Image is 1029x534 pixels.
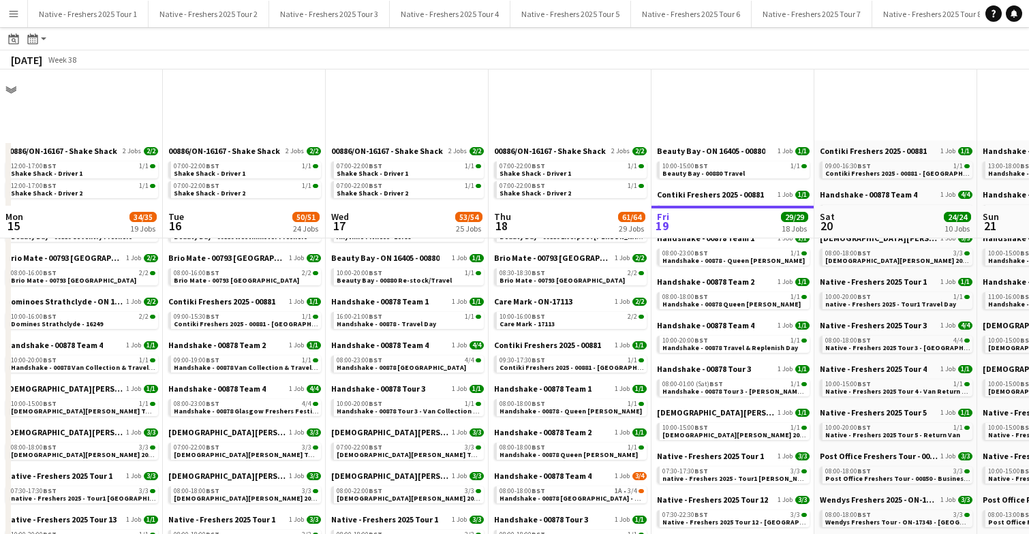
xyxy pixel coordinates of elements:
[662,337,708,344] span: 10:00-20:00
[5,146,158,156] a: 00886/ON-16167 - Shake Shack2 Jobs2/2
[795,365,810,373] span: 1/1
[500,169,571,178] span: Shake Shack - Driver 1
[11,163,57,170] span: 12:00-17:00
[43,181,57,190] span: BST
[5,253,158,296] div: Brio Mate - 00793 [GEOGRAPHIC_DATA]1 Job2/208:00-16:00BST2/2Brio Mate - 00793 [GEOGRAPHIC_DATA]
[452,298,467,306] span: 1 Job
[820,364,972,374] a: Native - Freshers 2025 Tour 41 Job1/1
[500,268,644,284] a: 08:30-18:30BST2/2Brio Mate - 00793 [GEOGRAPHIC_DATA]
[958,321,972,330] span: 4/4
[337,163,382,170] span: 07:00-22:00
[331,296,484,307] a: Handshake - 00878 Team 11 Job1/1
[470,254,484,262] span: 1/1
[820,146,972,189] div: Contiki Freshers 2025 - 008811 Job1/109:00-16:30BST1/1Contiki Freshers 2025 - 00881 - [GEOGRAPHIC...
[500,183,545,189] span: 07:00-22:00
[286,147,304,155] span: 2 Jobs
[11,189,82,198] span: Shake Shack - Driver 2
[510,1,631,27] button: Native - Freshers 2025 Tour 5
[958,365,972,373] span: 1/1
[662,256,805,265] span: Handshake - 00878 - Queen Marys
[11,356,155,371] a: 10:00-20:00BST1/1Handshake - 00878 Van Collection & Travel Day
[662,249,807,264] a: 08:00-23:00BST1/1Handshake - 00878 - Queen [PERSON_NAME]
[126,341,141,349] span: 1 Job
[126,298,141,306] span: 1 Job
[139,163,149,170] span: 1/1
[470,341,484,349] span: 4/4
[820,364,927,374] span: Native - Freshers 2025 Tour 4
[168,253,321,263] a: Brio Mate - 00793 [GEOGRAPHIC_DATA]1 Job2/2
[331,340,429,350] span: Handshake - 00878 Team 4
[778,191,793,199] span: 1 Job
[953,163,963,170] span: 1/1
[168,296,321,340] div: Contiki Freshers 2025 - 008811 Job1/109:00-15:30BST1/1Contiki Freshers 2025 - 00881 - [GEOGRAPHIC...
[337,319,436,328] span: Handshake - 00878 - Travel Day
[820,189,972,200] a: Handshake - 00878 Team 41 Job4/4
[206,356,219,364] span: BST
[662,336,807,351] a: 10:00-20:00BST1/1Handshake - 00878 Travel & Replenish Day
[857,336,871,345] span: BST
[820,277,972,320] div: Native - Freshers 2025 Tour 11 Job1/110:00-20:00BST1/1native - Freshers 2025 - Tour1 Travel Day
[694,161,708,170] span: BST
[337,181,481,197] a: 07:00-22:00BST1/1Shake Shack - Driver 2
[500,276,625,285] span: Brio Mate - 00793 Birmingham
[500,163,545,170] span: 07:00-22:00
[337,270,382,277] span: 10:00-20:00
[174,319,485,328] span: Contiki Freshers 2025 - 00881 - Anglia Ruskin University - Cambridge
[532,161,545,170] span: BST
[657,277,810,287] a: Handshake - 00878 Team 21 Job1/1
[144,254,158,262] span: 2/2
[662,163,708,170] span: 10:00-15:00
[289,254,304,262] span: 1 Job
[494,146,606,156] span: 00886/ON-16167 - Shake Shack
[11,268,155,284] a: 08:00-16:00BST2/2Brio Mate - 00793 [GEOGRAPHIC_DATA]
[337,169,408,178] span: Shake Shack - Driver 1
[465,183,474,189] span: 1/1
[778,365,793,373] span: 1 Job
[500,356,644,371] a: 09:30-17:30BST1/1Contiki Freshers 2025 - 00881 - [GEOGRAPHIC_DATA] [PERSON_NAME][GEOGRAPHIC_DATA]
[337,313,382,320] span: 16:00-21:00
[662,294,708,300] span: 08:00-18:00
[206,268,219,277] span: BST
[11,270,57,277] span: 08:00-16:00
[857,379,871,388] span: BST
[632,254,647,262] span: 2/2
[289,298,304,306] span: 1 Job
[43,268,57,277] span: BST
[337,312,481,328] a: 16:00-21:00BST1/1Handshake - 00878 - Travel Day
[174,312,318,328] a: 09:00-15:30BST1/1Contiki Freshers 2025 - 00881 - [GEOGRAPHIC_DATA] [GEOGRAPHIC_DATA] - [GEOGRAPHI...
[337,363,466,372] span: Handshake - 00878 University of Aberdeen
[5,253,158,263] a: Brio Mate - 00793 [GEOGRAPHIC_DATA]1 Job2/2
[337,183,382,189] span: 07:00-22:00
[795,147,810,155] span: 1/1
[795,321,810,330] span: 1/1
[611,147,630,155] span: 2 Jobs
[657,233,754,243] span: Handshake - 00878 Team 1
[43,161,57,170] span: BST
[302,163,311,170] span: 1/1
[337,268,481,284] a: 10:00-20:00BST1/1Beauty Bay - 00880 Re-stock/Travel
[795,191,810,199] span: 1/1
[953,337,963,344] span: 4/4
[657,146,810,189] div: Beauty Bay - ON 16405 - 008801 Job1/110:00-15:00BST1/1Beauty Bay - 00880 Travel
[657,277,810,320] div: Handshake - 00878 Team 21 Job1/108:00-18:00BST1/1Handshake - 00878 Queen [PERSON_NAME]
[307,147,321,155] span: 2/2
[657,320,810,330] a: Handshake - 00878 Team 41 Job1/1
[144,147,158,155] span: 2/2
[820,364,972,407] div: Native - Freshers 2025 Tour 41 Job1/110:00-15:00BST1/1Native - Freshers 2025 Tour 4 - Van Return ...
[11,169,82,178] span: Shake Shack - Driver 1
[149,1,269,27] button: Native - Freshers 2025 Tour 2
[307,254,321,262] span: 2/2
[206,161,219,170] span: BST
[940,147,955,155] span: 1 Job
[168,340,321,383] div: Handshake - 00878 Team 21 Job1/109:00-19:00BST1/1Handshake - 00878 Van Collection & Travel Day
[168,253,286,263] span: Brio Mate - 00793 Birmingham
[820,233,972,277] div: [DEMOGRAPHIC_DATA][PERSON_NAME] 2025 Tour 2 - 008481 Job3/308:00-18:00BST3/3[DEMOGRAPHIC_DATA][PE...
[5,340,103,350] span: Handshake - 00878 Team 4
[168,340,321,350] a: Handshake - 00878 Team 21 Job1/1
[532,268,545,277] span: BST
[331,340,484,350] a: Handshake - 00878 Team 41 Job4/4
[139,270,149,277] span: 2/2
[940,278,955,286] span: 1 Job
[662,250,708,257] span: 08:00-23:00
[174,161,318,177] a: 07:00-22:00BST1/1Shake Shack - Driver 1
